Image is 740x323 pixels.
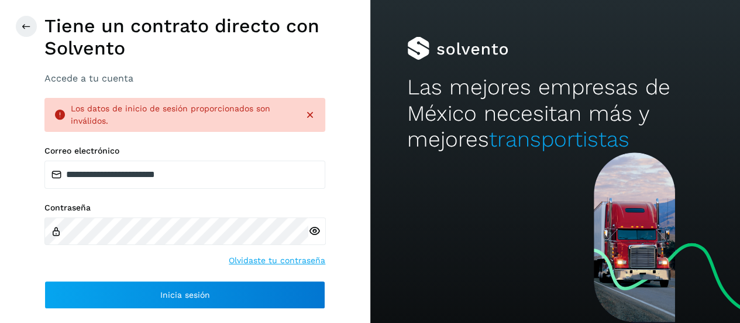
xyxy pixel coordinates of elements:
[44,73,325,84] h3: Accede a tu cuenta
[44,281,325,309] button: Inicia sesión
[71,103,295,127] div: Los datos de inicio de sesión proporcionados son inválidos.
[489,127,629,152] span: transportistas
[229,254,325,267] a: Olvidaste tu contraseña
[44,203,325,213] label: Contraseña
[160,291,210,299] span: Inicia sesión
[44,146,325,156] label: Correo electrónico
[407,74,703,152] h2: Las mejores empresas de México necesitan más y mejores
